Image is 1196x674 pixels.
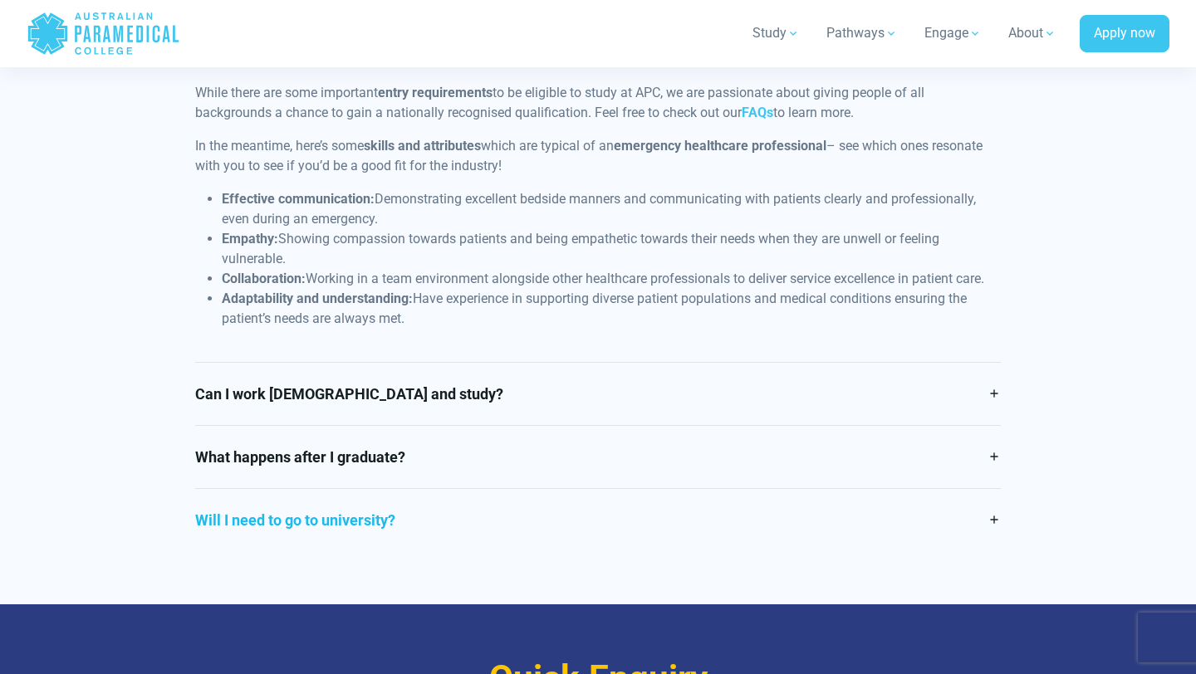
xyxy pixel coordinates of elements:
[27,7,180,61] a: Australian Paramedical College
[914,10,992,56] a: Engage
[195,136,1002,176] p: In the meantime, here’s some which are typical of an – see which ones resonate with you to see if...
[998,10,1066,56] a: About
[195,83,1002,123] p: While there are some important to be eligible to study at APC, we are passionate about giving peo...
[743,10,810,56] a: Study
[378,85,493,100] strong: entry requirements
[222,231,278,247] strong: Empathy:
[222,229,1002,269] li: Showing compassion towards patients and being empathetic towards their needs when they are unwell...
[195,426,1002,488] a: What happens after I graduate?
[222,189,1002,229] li: Demonstrating excellent bedside manners and communicating with patients clearly and professionall...
[742,105,773,120] a: FAQs
[222,291,413,306] strong: Adaptability and understanding:
[222,269,1002,289] li: Working in a team environment alongside other healthcare professionals to deliver service excelle...
[195,363,1002,425] a: Can I work [DEMOGRAPHIC_DATA] and study?
[364,138,481,154] strong: skills and attributes
[222,289,1002,329] li: Have experience in supporting diverse patient populations and medical conditions ensuring the pat...
[1080,15,1169,53] a: Apply now
[816,10,908,56] a: Pathways
[614,138,826,154] strong: emergency healthcare professional
[222,271,306,286] strong: Collaboration:
[222,191,375,207] strong: Effective communication:
[195,489,1002,551] a: Will I need to go to university?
